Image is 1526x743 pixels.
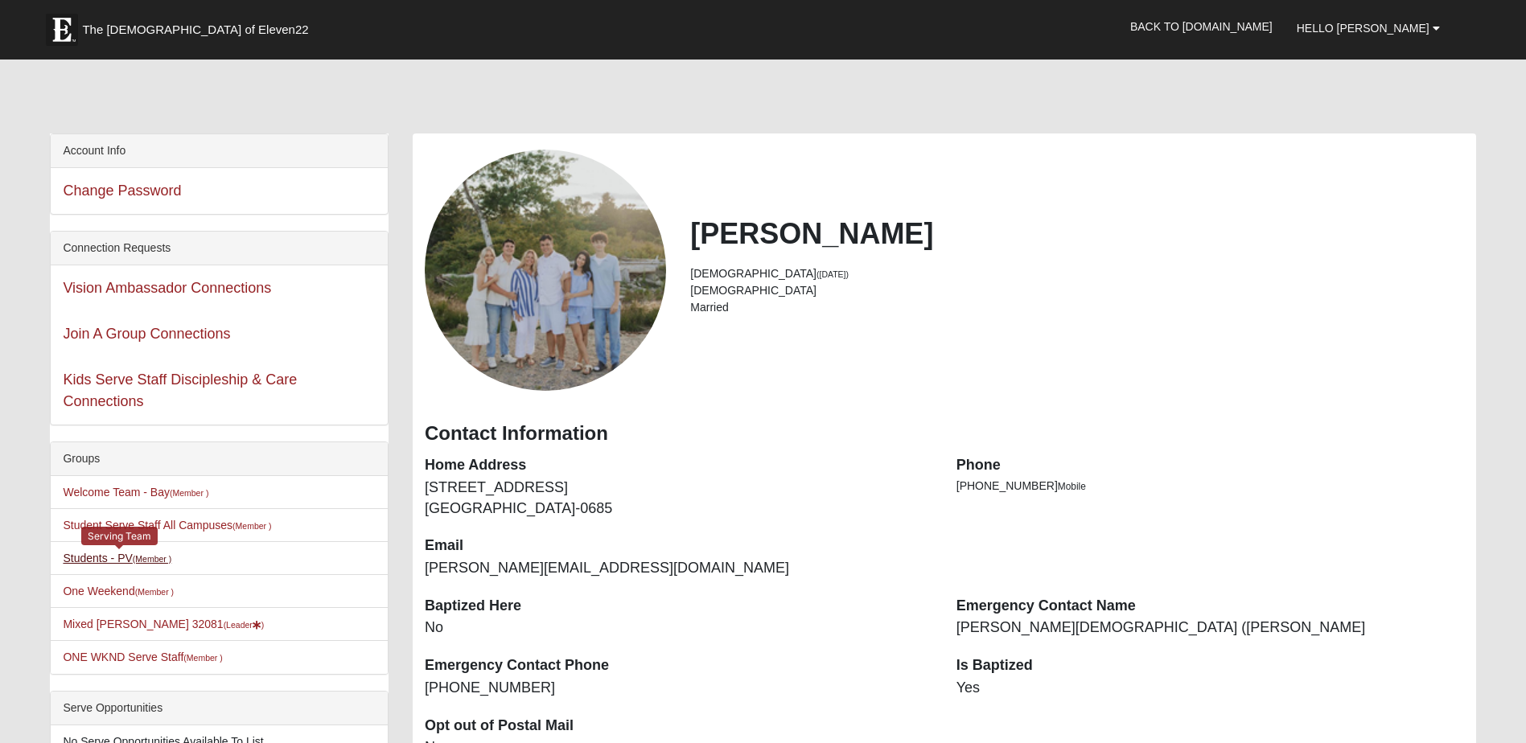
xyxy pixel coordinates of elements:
[51,442,388,476] div: Groups
[1058,481,1086,492] span: Mobile
[51,232,388,265] div: Connection Requests
[425,150,666,391] a: View Fullsize Photo
[63,552,171,564] a: Students - PV(Member )
[81,527,158,545] div: Serving Team
[63,618,264,630] a: Mixed [PERSON_NAME] 32081(Leader)
[425,655,932,676] dt: Emergency Contact Phone
[133,554,171,564] small: (Member )
[46,14,78,46] img: Eleven22 logo
[38,6,360,46] a: The [DEMOGRAPHIC_DATA] of Eleven22
[183,653,222,663] small: (Member )
[956,596,1464,617] dt: Emergency Contact Name
[1118,6,1285,47] a: Back to [DOMAIN_NAME]
[63,486,208,499] a: Welcome Team - Bay(Member )
[224,620,265,630] small: (Leader )
[425,678,932,699] dd: [PHONE_NUMBER]
[690,265,1463,282] li: [DEMOGRAPHIC_DATA]
[425,422,1464,445] h3: Contact Information
[956,478,1464,495] li: [PHONE_NUMBER]
[1285,8,1452,48] a: Hello [PERSON_NAME]
[425,618,932,638] dd: No
[232,521,271,531] small: (Member )
[63,651,222,663] a: ONE WKND Serve Staff(Member )
[425,596,932,617] dt: Baptized Here
[63,183,181,199] a: Change Password
[816,269,849,279] small: ([DATE])
[956,618,1464,638] dd: [PERSON_NAME][DEMOGRAPHIC_DATA] ([PERSON_NAME]
[51,692,388,725] div: Serve Opportunities
[690,282,1463,299] li: [DEMOGRAPHIC_DATA]
[63,585,174,597] a: One Weekend(Member )
[956,655,1464,676] dt: Is Baptized
[51,134,388,168] div: Account Info
[170,488,208,498] small: (Member )
[82,22,308,38] span: The [DEMOGRAPHIC_DATA] of Eleven22
[135,587,174,597] small: (Member )
[63,371,297,409] a: Kids Serve Staff Discipleship & Care Connections
[63,326,230,342] a: Join A Group Connections
[425,478,932,519] dd: [STREET_ADDRESS] [GEOGRAPHIC_DATA]-0685
[425,536,932,556] dt: Email
[425,716,932,737] dt: Opt out of Postal Mail
[690,299,1463,316] li: Married
[1297,22,1429,35] span: Hello [PERSON_NAME]
[425,455,932,476] dt: Home Address
[425,558,932,579] dd: [PERSON_NAME][EMAIL_ADDRESS][DOMAIN_NAME]
[956,455,1464,476] dt: Phone
[63,519,271,532] a: Student Serve Staff All Campuses(Member )
[956,678,1464,699] dd: Yes
[690,216,1463,251] h2: [PERSON_NAME]
[63,280,271,296] a: Vision Ambassador Connections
